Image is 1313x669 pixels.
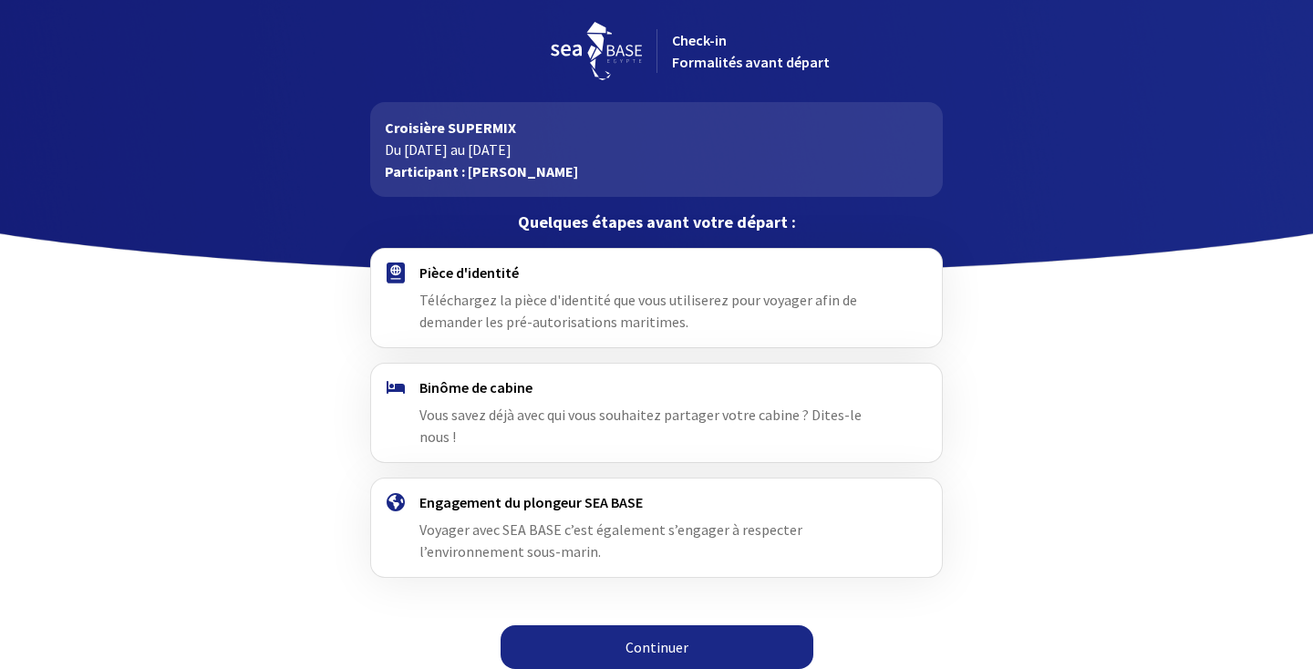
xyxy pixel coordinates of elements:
[672,31,830,71] span: Check-in Formalités avant départ
[387,381,405,394] img: binome.svg
[419,291,857,331] span: Téléchargez la pièce d'identité que vous utiliserez pour voyager afin de demander les pré-autoris...
[551,22,642,80] img: logo_seabase.svg
[419,406,862,446] span: Vous savez déjà avec qui vous souhaitez partager votre cabine ? Dites-le nous !
[419,263,893,282] h4: Pièce d'identité
[387,493,405,511] img: engagement.svg
[419,520,802,561] span: Voyager avec SEA BASE c’est également s’engager à respecter l’environnement sous-marin.
[501,625,813,669] a: Continuer
[419,493,893,511] h4: Engagement du plongeur SEA BASE
[370,211,942,233] p: Quelques étapes avant votre départ :
[385,160,927,182] p: Participant : [PERSON_NAME]
[385,117,927,139] p: Croisière SUPERMIX
[419,378,893,396] h4: Binôme de cabine
[385,139,927,160] p: Du [DATE] au [DATE]
[387,262,405,283] img: passport.svg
